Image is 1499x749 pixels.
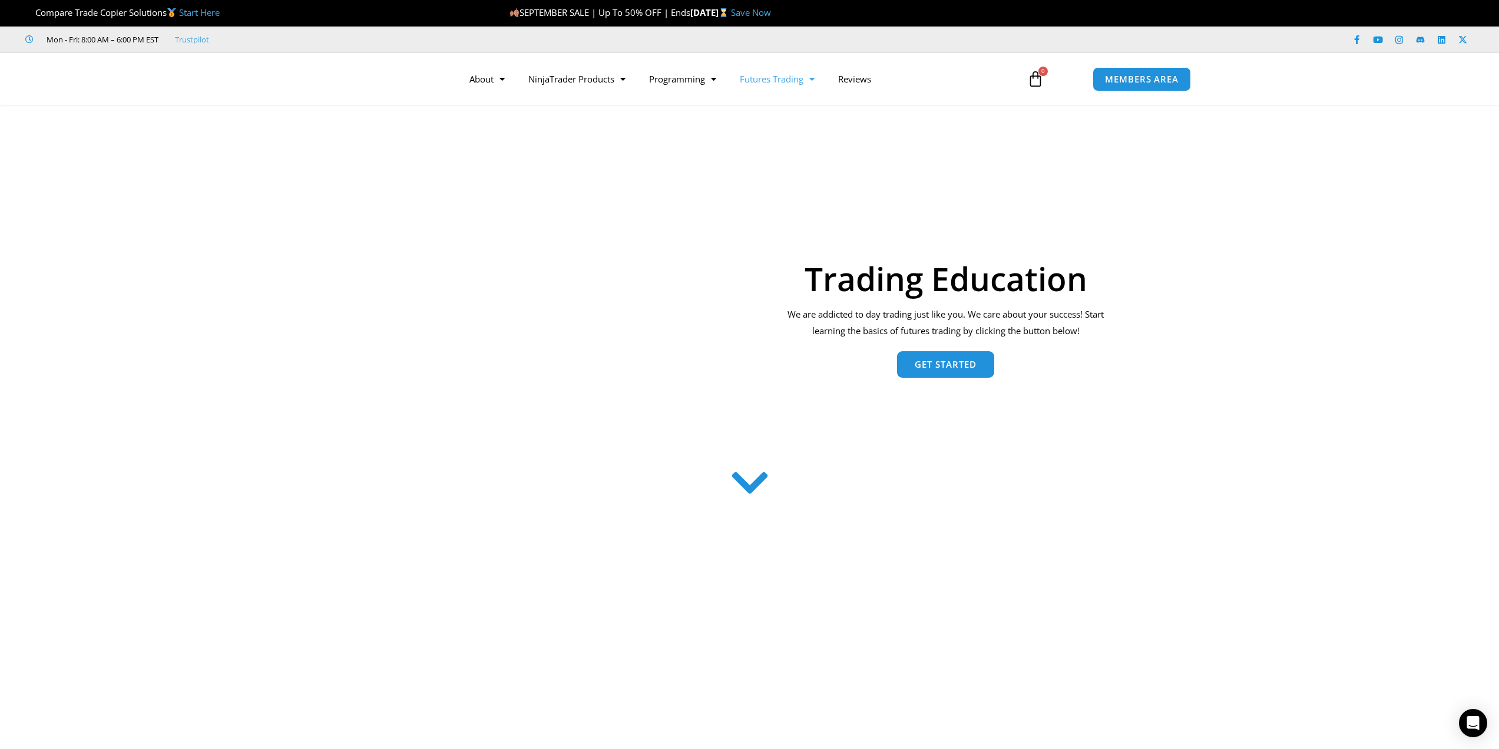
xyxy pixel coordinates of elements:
img: 🏆 [26,8,35,17]
a: Trustpilot [175,32,209,47]
a: NinjaTrader Products [517,65,637,93]
strong: [DATE] [690,6,731,18]
div: Open Intercom Messenger [1459,709,1487,737]
a: Reviews [826,65,883,93]
span: Compare Trade Copier Solutions [25,6,220,18]
img: ⌛ [719,8,728,17]
p: We are addicted to day trading just like you. We care about your success! Start learning the basi... [780,306,1111,339]
a: Programming [637,65,728,93]
nav: Menu [458,65,1014,93]
a: Get Started [897,351,994,378]
a: Save Now [731,6,771,18]
img: LogoAI | Affordable Indicators – NinjaTrader [308,58,435,100]
span: SEPTEMBER SALE | Up To 50% OFF | Ends [509,6,690,18]
h1: Trading Education [780,262,1111,295]
a: Futures Trading [728,65,826,93]
span: MEMBERS AREA [1105,75,1179,84]
span: 0 [1038,67,1048,76]
span: Get Started [915,360,977,369]
a: About [458,65,517,93]
span: Mon - Fri: 8:00 AM – 6:00 PM EST [44,32,158,47]
a: Start Here [179,6,220,18]
a: MEMBERS AREA [1093,67,1191,91]
img: AdobeStock 293954085 1 Converted | Affordable Indicators – NinjaTrader [388,167,757,447]
img: 🍂 [510,8,519,17]
a: 0 [1010,62,1061,96]
img: 🥇 [167,8,176,17]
